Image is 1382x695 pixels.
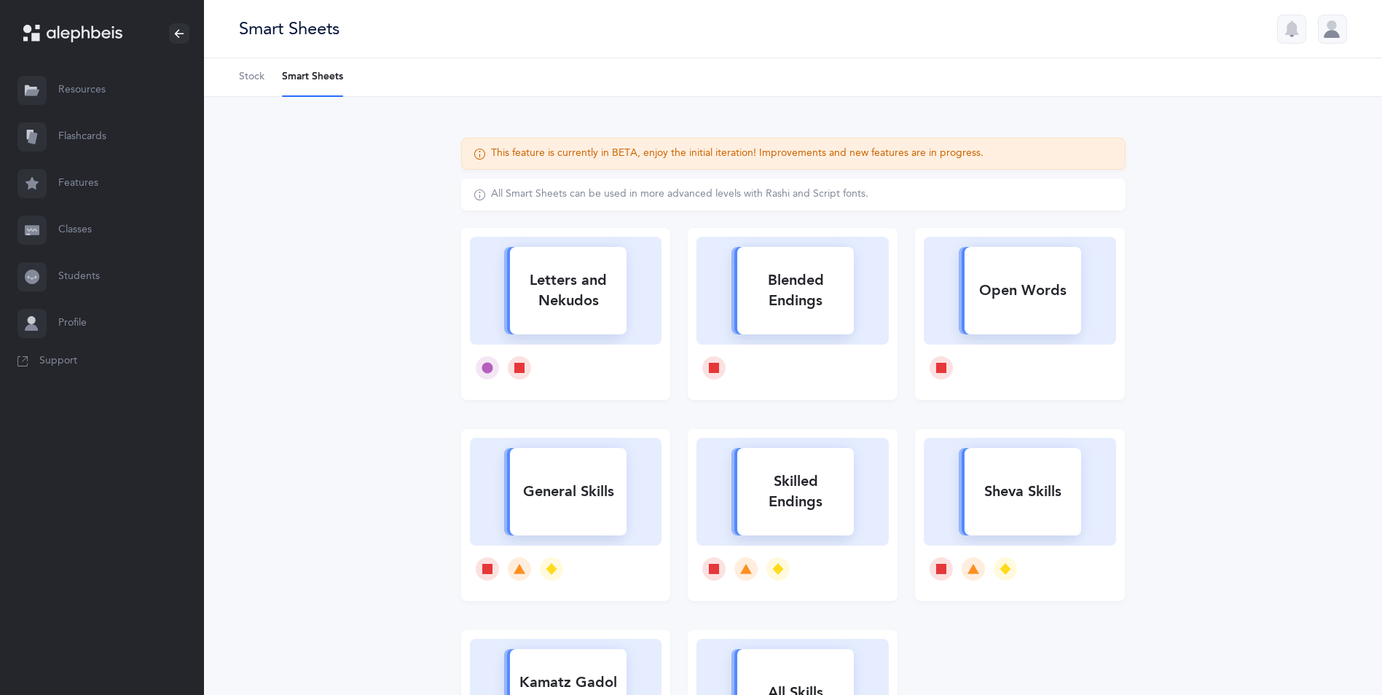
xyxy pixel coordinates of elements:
div: Sheva Skills [965,473,1081,511]
div: This feature is currently in BETA, enjoy the initial iteration! Improvements and new features are... [491,146,984,161]
div: General Skills [510,473,627,511]
div: Letters and Nekudos [510,262,627,320]
div: All Smart Sheets can be used in more advanced levels with Rashi and Script fonts. [491,187,868,202]
span: Support [39,354,77,369]
span: Stock [239,70,264,85]
div: Blended Endings [737,262,854,320]
div: Skilled Endings [737,463,854,521]
div: Open Words [965,272,1081,310]
div: Smart Sheets [239,17,339,41]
